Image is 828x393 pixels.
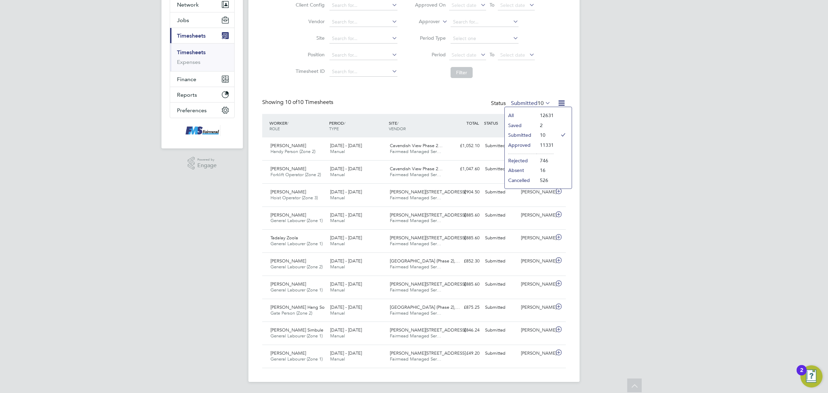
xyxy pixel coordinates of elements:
div: SITE [387,117,447,135]
div: [PERSON_NAME] [518,348,554,359]
span: [DATE] - [DATE] [330,327,362,333]
span: Fairmead Managed Ser… [390,333,441,339]
span: [PERSON_NAME][STREET_ADDRESS] [390,281,466,287]
span: [PERSON_NAME][STREET_ADDRESS] [390,235,466,241]
div: [PERSON_NAME] [518,186,554,198]
label: Approved On [415,2,446,8]
span: [PERSON_NAME][STREET_ADDRESS] [390,212,466,218]
span: [PERSON_NAME] [270,189,306,195]
span: Manual [330,218,345,223]
span: Manual [330,264,345,270]
span: [PERSON_NAME] [270,212,306,218]
span: Fairmead Managed Ser… [390,218,441,223]
span: Fairmead Managed Ser… [390,172,441,178]
div: [PERSON_NAME] [518,256,554,267]
span: Select date [452,52,476,58]
a: Powered byEngage [188,157,217,170]
div: 2 [800,370,803,379]
span: Network [177,1,199,8]
div: Submitted [482,279,518,290]
span: [GEOGRAPHIC_DATA] (Phase 2),… [390,258,460,264]
span: Manual [330,172,345,178]
input: Search for... [329,34,397,44]
div: Submitted [482,210,518,221]
li: Rejected [505,156,536,165]
span: Cavendish View Phase 2… [390,166,443,172]
span: [DATE] - [DATE] [330,166,362,172]
li: Submitted [505,130,536,140]
span: [DATE] - [DATE] [330,212,362,218]
li: Saved [505,121,536,130]
span: Manual [330,148,345,154]
span: [DATE] - [DATE] [330,350,362,356]
span: Manual [330,241,345,247]
label: Period Type [415,35,446,41]
span: To [487,50,496,59]
span: General Labourer (Zone 1) [270,333,323,339]
input: Search for... [329,17,397,27]
label: Position [294,51,325,58]
div: [PERSON_NAME] [518,210,554,221]
button: Reports [170,87,234,102]
label: Submitted [511,100,551,107]
div: £1,047.60 [446,163,482,175]
div: Submitted [482,325,518,336]
button: Filter [451,67,473,78]
span: Manual [330,195,345,201]
div: PERIOD [327,117,387,135]
span: [DATE] - [DATE] [330,189,362,195]
span: Fairmead Managed Ser… [390,241,441,247]
span: General Labourer (Zone 2) [270,264,323,270]
div: Submitted [482,163,518,175]
div: Showing [262,99,335,106]
span: [GEOGRAPHIC_DATA] (Phase 2),… [390,304,460,310]
input: Select one [451,34,519,44]
span: [DATE] - [DATE] [330,143,362,148]
li: 16 [536,165,554,175]
span: Select date [500,52,525,58]
span: 10 of [285,99,297,106]
div: Submitted [482,140,518,152]
label: Approver [409,18,440,25]
span: Manual [330,333,345,339]
span: Forklift Operator (Zone 2) [270,172,321,178]
label: Site [294,35,325,41]
span: Finance [177,76,196,83]
div: Submitted [482,186,518,198]
span: Select date [500,2,525,8]
div: £885.60 [446,210,482,221]
span: Fairmead Managed Ser… [390,195,441,201]
li: 11331 [536,140,554,150]
span: Fairmead Managed Ser… [390,264,441,270]
li: 10 [536,130,554,140]
div: £885.60 [446,279,482,290]
div: Submitted [482,232,518,244]
span: Select date [452,2,476,8]
div: £904.50 [446,186,482,198]
div: [PERSON_NAME] [518,325,554,336]
span: Manual [330,356,345,362]
span: General Labourer (Zone 1) [270,241,323,247]
span: VENDOR [389,126,406,131]
span: [PERSON_NAME] [270,281,306,287]
span: TYPE [329,126,339,131]
div: £885.60 [446,232,482,244]
li: Cancelled [505,175,536,185]
span: [PERSON_NAME] Hang So [270,304,325,310]
div: £875.25 [446,302,482,313]
button: Jobs [170,12,234,28]
li: 2 [536,121,554,130]
span: Reports [177,92,197,98]
div: £846.24 [446,325,482,336]
div: Timesheets [170,43,234,71]
span: / [344,120,345,126]
button: Finance [170,71,234,87]
a: Expenses [177,59,200,65]
span: Fairmead Managed Ser… [390,356,441,362]
label: Timesheet ID [294,68,325,74]
div: £852.30 [446,256,482,267]
span: General Labourer (Zone 1) [270,218,323,223]
li: Absent [505,165,536,175]
span: Manual [330,310,345,316]
span: [PERSON_NAME] [270,166,306,172]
